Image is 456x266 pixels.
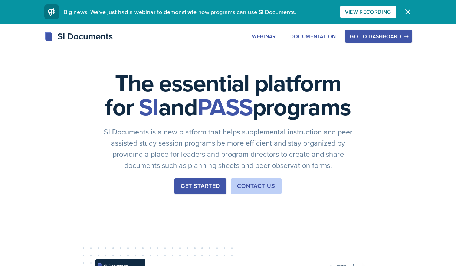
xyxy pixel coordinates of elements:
button: Get Started [174,178,226,194]
div: Get Started [181,182,220,191]
button: Go to Dashboard [345,30,412,43]
div: Go to Dashboard [350,33,407,39]
button: Documentation [285,30,341,43]
button: View Recording [340,6,396,18]
span: Big news! We've just had a webinar to demonstrate how programs can use SI Documents. [63,8,296,16]
div: View Recording [345,9,391,15]
div: SI Documents [44,30,113,43]
div: Webinar [252,33,276,39]
div: Documentation [290,33,336,39]
button: Webinar [247,30,281,43]
div: Contact Us [237,182,275,191]
button: Contact Us [231,178,282,194]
